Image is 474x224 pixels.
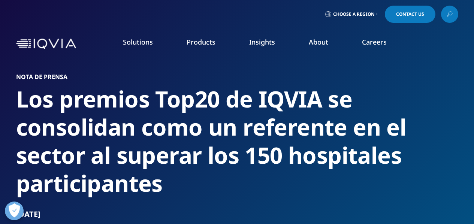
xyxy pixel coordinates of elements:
a: Contact Us [385,6,435,23]
h2: Los premios Top20 de IQVIA se consolidan como un referente en el sector al superar los 150 hospit... [16,85,458,197]
button: Ouvrir le centre de préférences [5,202,24,220]
nav: Primary [79,26,458,61]
span: Choose a Region [333,11,375,17]
a: Careers [362,37,387,46]
a: Solutions [123,37,153,46]
a: Insights [249,37,275,46]
h1: Nota de prensa [16,73,458,81]
a: Products [187,37,215,46]
a: About [309,37,328,46]
span: Contact Us [396,12,424,16]
div: [DATE] [16,209,458,220]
